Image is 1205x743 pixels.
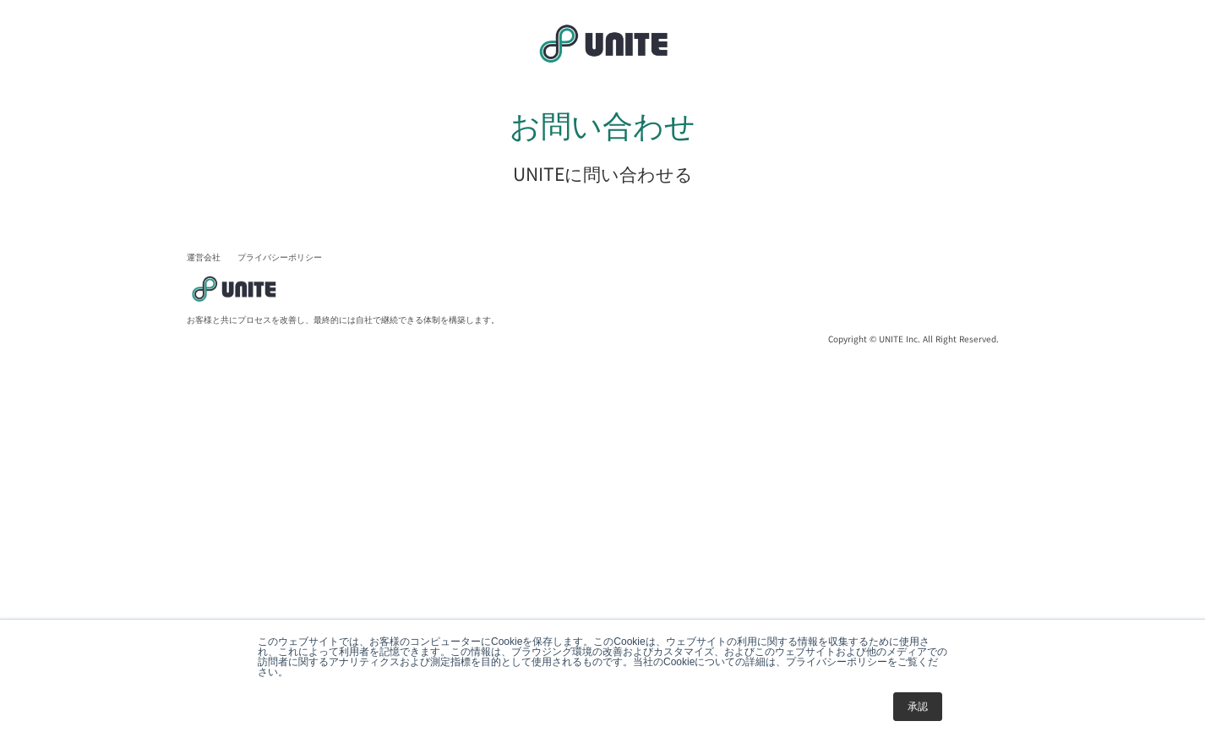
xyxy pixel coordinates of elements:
[187,251,221,263] a: 運営会社
[460,102,745,145] p: お問い合わせ
[237,251,322,263] a: プライバシーポリシー
[187,314,499,325] p: お客様と共にプロセスを改善し、最終的には自社で継続できる体制を構築します。
[258,636,947,677] p: このウェブサイトでは、お客様のコンピューターにCookieを保存します。このCookieは、ウェブサイトの利用に関する情報を収集するために使用され、これによって利用者を記憶できます。この情報は、...
[828,333,999,345] p: Copyright © UNITE Inc. All Right Reserved.
[513,161,693,186] p: UNITEに問い合わせる
[893,692,942,721] a: 承認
